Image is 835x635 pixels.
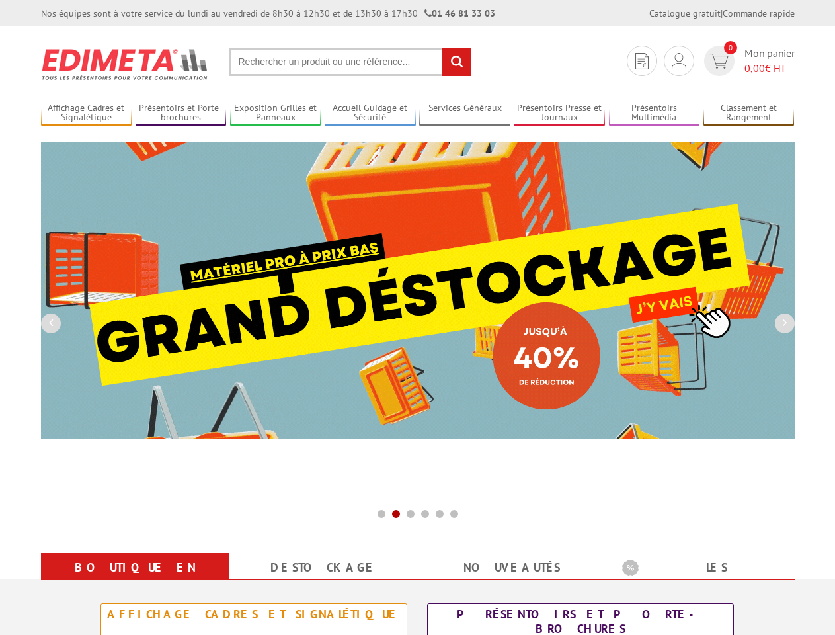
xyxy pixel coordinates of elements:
[672,53,686,69] img: devis rapide
[724,41,737,54] span: 0
[609,103,700,124] a: Présentoirs Multimédia
[434,556,590,579] a: nouveautés
[744,62,765,75] span: 0,00
[514,103,605,124] a: Présentoirs Presse et Journaux
[744,46,795,76] span: Mon panier
[230,103,321,124] a: Exposition Grilles et Panneaux
[442,48,471,76] input: rechercher
[419,103,510,124] a: Services Généraux
[744,61,795,76] span: € HT
[723,7,795,19] a: Commande rapide
[622,556,787,582] b: Les promotions
[57,556,214,603] a: Boutique en ligne
[635,53,649,69] img: devis rapide
[136,103,227,124] a: Présentoirs et Porte-brochures
[649,7,795,20] div: |
[41,103,132,124] a: Affichage Cadres et Signalétique
[622,556,779,603] a: Les promotions
[104,607,403,622] div: Affichage Cadres et Signalétique
[41,40,210,89] img: Présentoir, panneau, stand - Edimeta - PLV, affichage, mobilier bureau, entreprise
[649,7,721,19] a: Catalogue gratuit
[229,48,471,76] input: Rechercher un produit ou une référence...
[703,103,795,124] a: Classement et Rangement
[709,54,729,69] img: devis rapide
[245,556,402,579] a: Destockage
[424,7,495,19] strong: 01 46 81 33 03
[325,103,416,124] a: Accueil Guidage et Sécurité
[701,46,795,76] a: devis rapide 0 Mon panier 0,00€ HT
[41,7,495,20] div: Nos équipes sont à votre service du lundi au vendredi de 8h30 à 12h30 et de 13h30 à 17h30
